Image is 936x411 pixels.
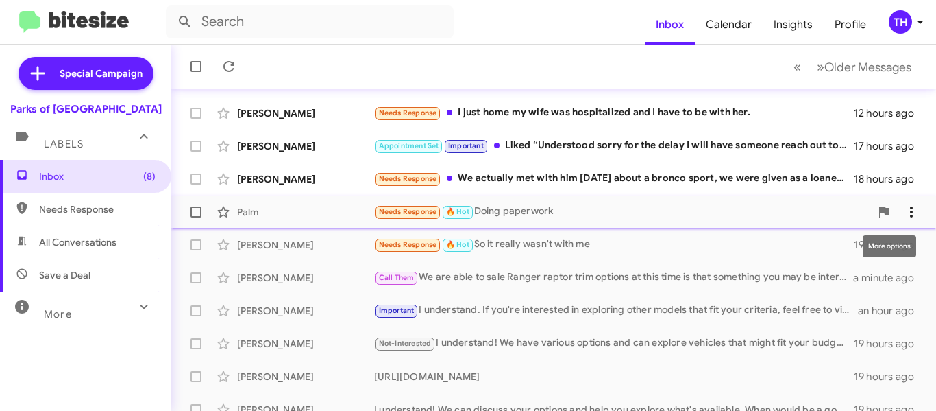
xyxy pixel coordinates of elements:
div: 12 hours ago [854,106,925,120]
span: (8) [143,169,156,183]
span: « [793,58,801,75]
span: Save a Deal [39,268,90,282]
span: Needs Response [379,240,437,249]
span: Appointment Set [379,141,439,150]
nav: Page navigation example [786,53,920,81]
span: Labels [44,138,84,150]
div: [PERSON_NAME] [237,139,374,153]
input: Search [166,5,454,38]
div: So it really wasn't with me [374,237,854,253]
span: Important [379,306,415,315]
span: » [817,58,824,75]
span: Special Campaign [60,67,143,80]
div: Doing paperwork [374,204,870,220]
span: Call Them [379,273,415,282]
span: 🔥 Hot [446,207,469,216]
div: We are able to sale Ranger raptor trim options at this time is that something you may be interest... [374,270,853,285]
div: TH [889,10,912,34]
div: [PERSON_NAME] [237,370,374,384]
button: TH [877,10,921,34]
span: Needs Response [379,207,437,216]
span: All Conversations [39,235,116,249]
span: Needs Response [379,174,437,183]
span: Needs Response [39,202,156,216]
div: [URL][DOMAIN_NAME] [374,370,854,384]
div: 19 hours ago [854,337,925,351]
a: Special Campaign [19,57,153,90]
div: I understand! We have various options and can explore vehicles that might fit your budget. [374,336,854,351]
a: Insights [763,5,824,45]
div: 19 hours ago [854,370,925,384]
span: Needs Response [379,108,437,117]
div: Liked “Understood sorry for the delay I will have someone reach out to you.” [374,138,854,154]
div: [PERSON_NAME] [237,271,374,285]
div: [PERSON_NAME] [237,238,374,252]
span: Inbox [39,169,156,183]
div: an hour ago [858,304,925,318]
span: Older Messages [824,60,911,75]
div: Palm [237,205,374,219]
div: [PERSON_NAME] [237,304,374,318]
span: More [44,308,72,320]
div: 18 hours ago [854,172,925,186]
div: More options [863,235,916,257]
div: a minute ago [853,271,925,285]
div: 17 hours ago [854,139,925,153]
button: Next [809,53,920,81]
span: Not-Interested [379,339,432,348]
div: [PERSON_NAME] [237,337,374,351]
div: We actually met with him [DATE] about a bronco sport, we were given as a loaner, but the payment ... [374,171,854,187]
div: I just home my wife was hospitalized and I have to be with her. [374,105,854,121]
span: 🔥 Hot [446,240,469,249]
a: Profile [824,5,877,45]
button: Previous [785,53,809,81]
div: Parks of [GEOGRAPHIC_DATA] [10,102,162,116]
div: [PERSON_NAME] [237,106,374,120]
div: [PERSON_NAME] [237,172,374,186]
a: Calendar [695,5,763,45]
div: I understand. If you're interested in exploring other models that fit your criteria, feel free to... [374,303,858,318]
span: Important [448,141,484,150]
a: Inbox [645,5,695,45]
